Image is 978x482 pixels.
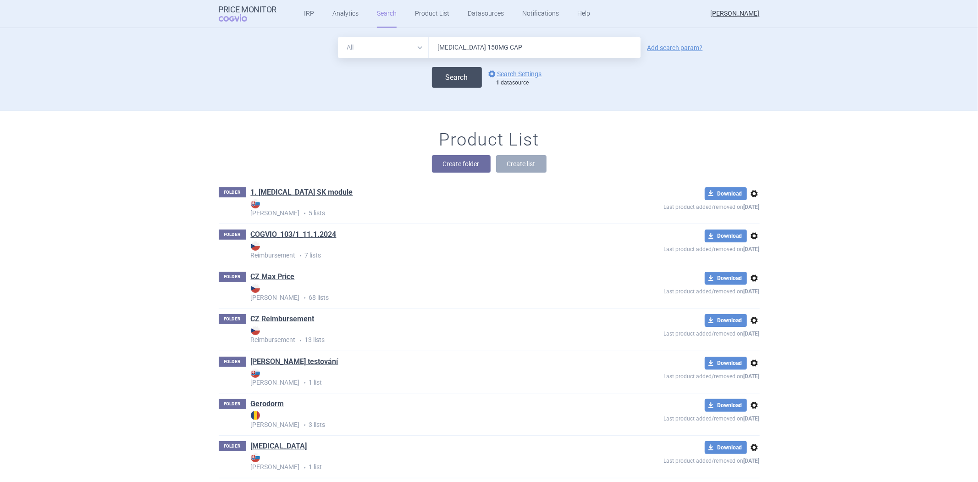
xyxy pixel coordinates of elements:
p: Last product added/removed on [597,242,760,254]
strong: [DATE] [744,458,760,464]
p: 1 list [251,369,597,387]
p: FOLDER [219,314,246,324]
h1: Gerodorm [251,399,284,411]
span: COGVIO [219,14,260,22]
button: Download [705,399,747,412]
div: datasource [497,79,547,87]
strong: Reimbursement [251,326,597,343]
p: 68 lists [251,284,597,303]
h1: COGVIO_103/1_11.1.2024 [251,230,337,241]
p: FOLDER [219,187,246,197]
a: Add search param? [647,45,703,51]
a: CZ Reimbursement [251,314,315,324]
a: Search Settings [486,68,542,79]
p: FOLDER [219,272,246,282]
h1: CZ Reimbursement [251,314,315,326]
p: Last product added/removed on [597,327,760,338]
h1: Eli testování [251,357,338,369]
strong: [PERSON_NAME] [251,199,597,217]
h1: CZ Max Price [251,272,295,284]
p: Last product added/removed on [597,370,760,381]
a: 1. [MEDICAL_DATA] SK module [251,187,353,197]
strong: [PERSON_NAME] [251,411,597,428]
p: 13 lists [251,326,597,345]
button: Create folder [432,155,491,173]
i: • [300,420,309,430]
button: Download [705,230,747,242]
i: • [300,463,309,472]
button: Download [705,441,747,454]
button: Download [705,314,747,327]
strong: [DATE] [744,415,760,422]
strong: [PERSON_NAME] [251,369,597,386]
p: FOLDER [219,441,246,451]
i: • [296,336,305,345]
button: Download [705,272,747,285]
strong: [DATE] [744,331,760,337]
p: 1 list [251,453,597,472]
strong: [PERSON_NAME] [251,453,597,471]
p: FOLDER [219,230,246,240]
strong: 1 [497,79,500,86]
h1: 1. Humira SK module [251,187,353,199]
strong: [DATE] [744,288,760,295]
a: Gerodorm [251,399,284,409]
i: • [300,378,309,387]
strong: [PERSON_NAME] [251,284,597,301]
p: Last product added/removed on [597,412,760,423]
strong: Price Monitor [219,5,277,14]
button: Search [432,67,482,88]
p: 3 lists [251,411,597,430]
img: CZ [251,241,260,251]
strong: [DATE] [744,246,760,252]
i: • [300,209,309,218]
a: COGVIO_103/1_11.1.2024 [251,230,337,240]
i: • [296,251,305,260]
p: Last product added/removed on [597,285,760,296]
img: CZ [251,284,260,293]
a: Price MonitorCOGVIO [219,5,277,22]
strong: Reimbursement [251,241,597,259]
img: SK [251,453,260,462]
p: FOLDER [219,399,246,409]
button: Download [705,357,747,370]
button: Create list [496,155,547,173]
p: 5 lists [251,199,597,218]
p: Last product added/removed on [597,454,760,465]
a: [MEDICAL_DATA] [251,441,307,451]
a: CZ Max Price [251,272,295,282]
img: SK [251,369,260,378]
img: SK [251,199,260,208]
p: Last product added/removed on [597,200,760,212]
h1: Product List [439,129,539,151]
i: • [300,293,309,303]
p: 7 lists [251,241,597,260]
p: FOLDER [219,357,246,367]
strong: [DATE] [744,204,760,210]
strong: [DATE] [744,373,760,380]
a: [PERSON_NAME] testování [251,357,338,367]
img: RO [251,411,260,420]
img: CZ [251,326,260,335]
button: Download [705,187,747,200]
h1: Humira [251,441,307,453]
